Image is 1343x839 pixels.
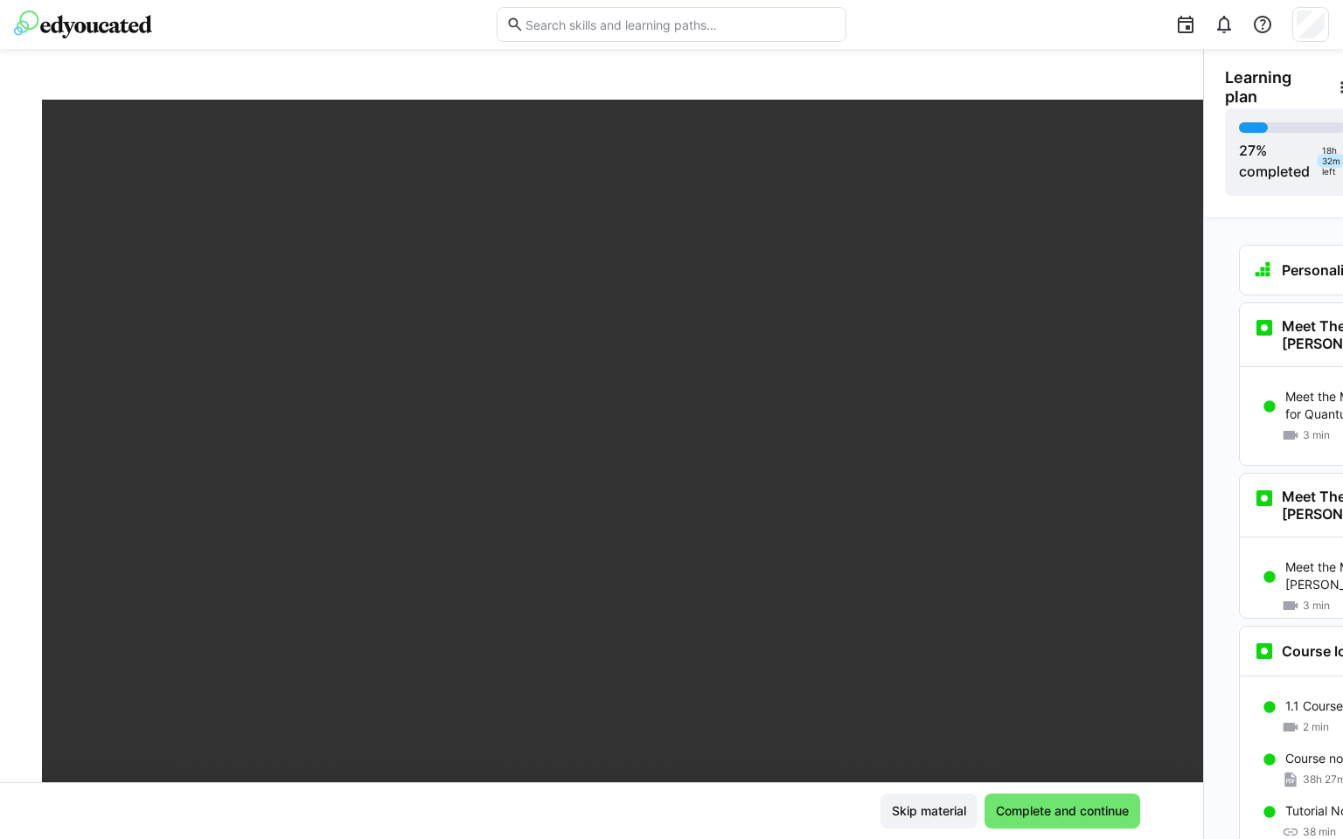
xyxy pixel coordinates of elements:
[880,794,978,829] button: Skip material
[993,802,1131,820] span: Complete and continue
[524,17,837,32] input: Search skills and learning paths…
[1303,599,1330,613] span: 3 min
[985,794,1140,829] button: Complete and continue
[1303,428,1330,442] span: 3 min
[889,802,969,820] span: Skip material
[1303,720,1329,734] span: 2 min
[1239,142,1256,159] span: 27
[1303,825,1336,839] span: 38 min
[1225,68,1325,107] span: Learning plan
[1239,140,1310,182] div: % completed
